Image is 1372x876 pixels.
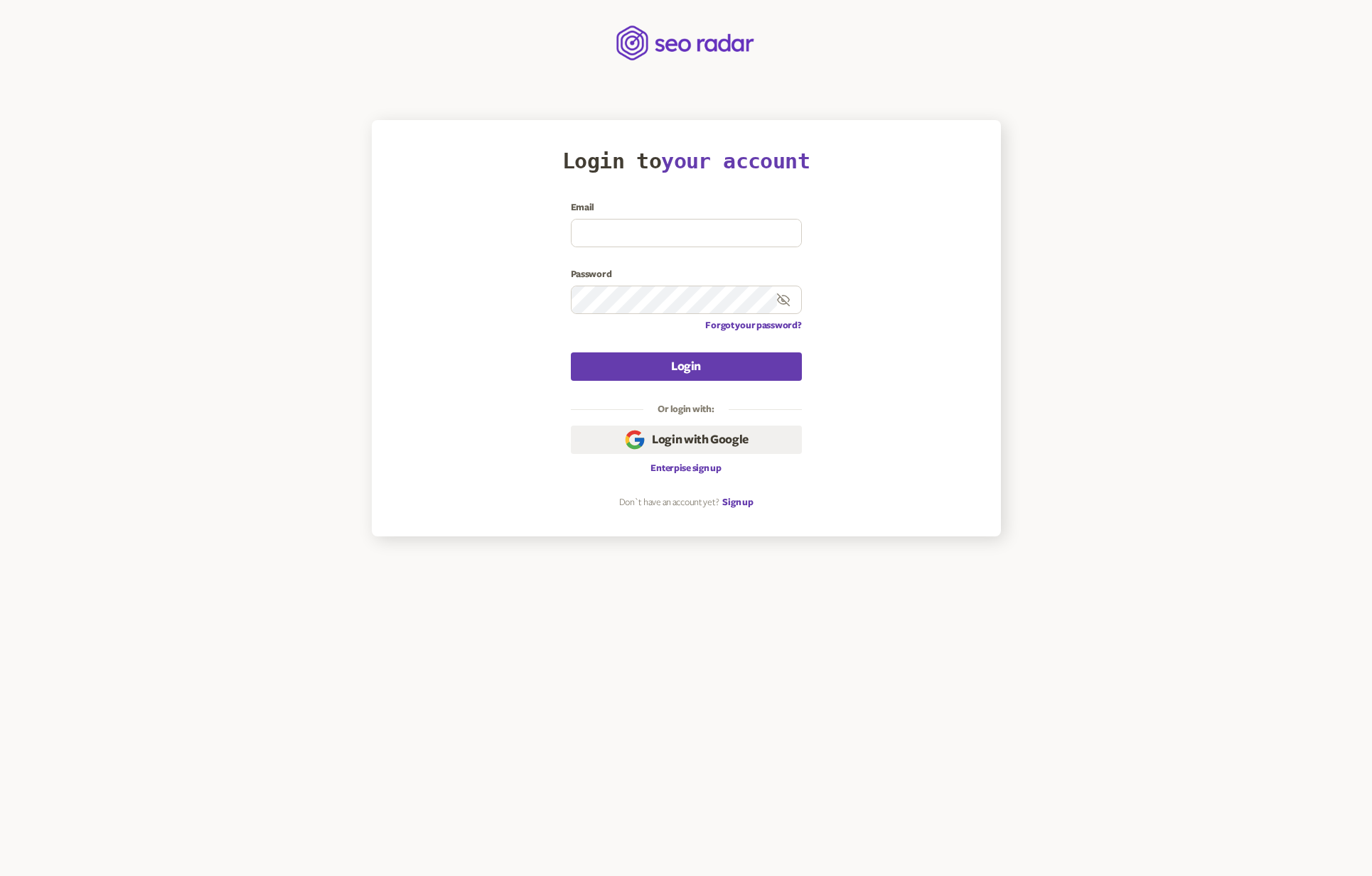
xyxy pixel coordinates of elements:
[571,202,802,213] label: Email
[650,463,721,474] a: Enterpise sign up
[643,404,728,415] legend: Or login with:
[562,148,810,173] h1: Login to
[571,269,802,280] label: Password
[722,497,753,508] a: Sign up
[661,148,810,173] span: your account
[571,426,802,454] button: Login with Google
[652,431,749,448] span: Login with Google
[571,352,802,381] button: Login
[619,497,719,508] p: Don`t have an account yet?
[705,320,801,331] a: Forgot your password?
